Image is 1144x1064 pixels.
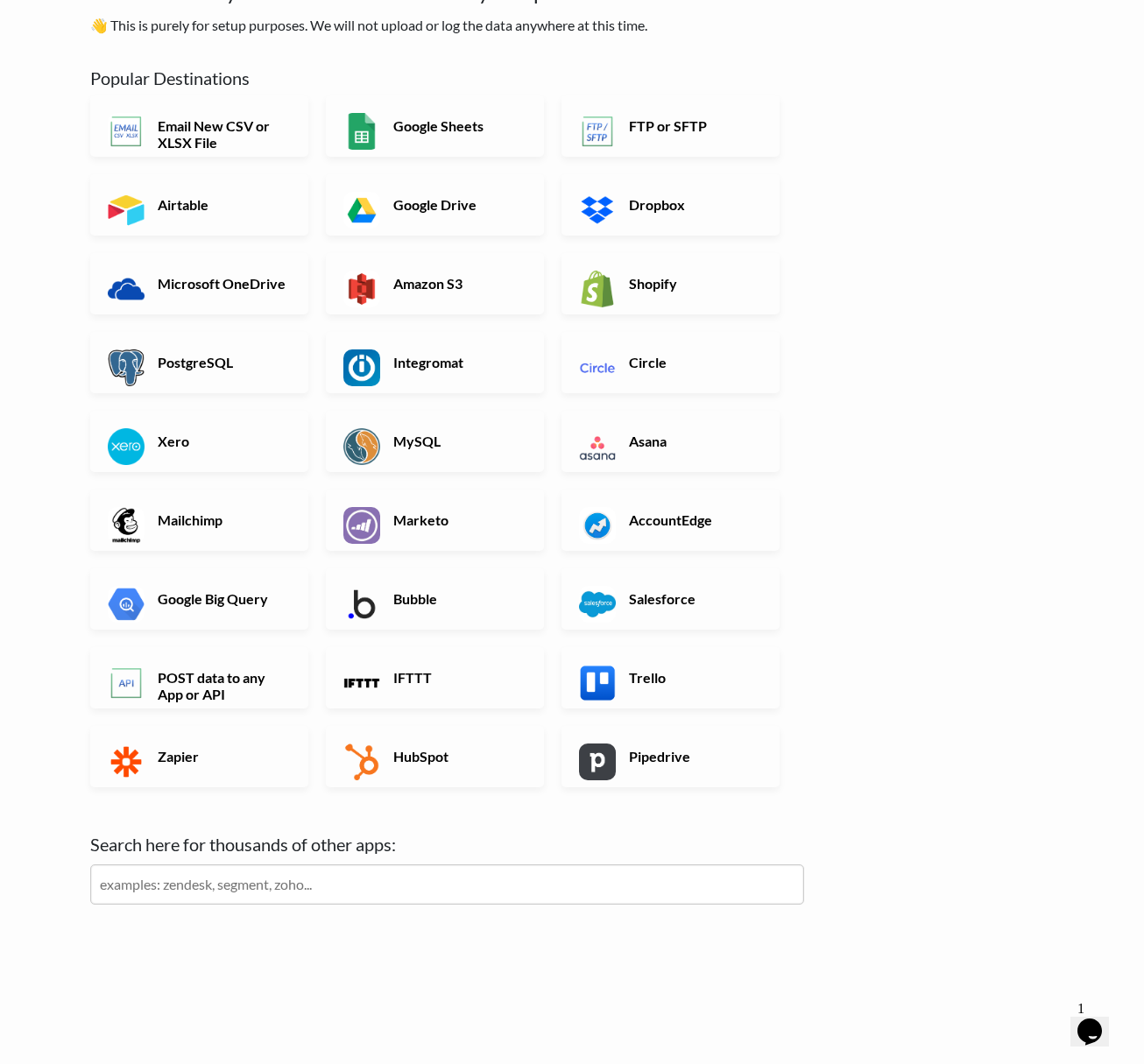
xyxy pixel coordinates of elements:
[90,174,308,236] a: Airtable
[625,354,762,370] h6: Circle
[153,275,291,292] h6: Microsoft OneDrive
[326,411,544,472] a: MySQL
[561,174,780,236] a: Dropbox
[326,568,544,630] a: Bubble
[389,748,526,765] h6: HubSpot
[343,113,380,150] img: Google Sheets App & API
[90,67,804,88] h5: Popular Destinations
[326,253,544,314] a: Amazon S3
[108,507,145,544] img: Mailchimp App & API
[153,354,291,370] h6: PostgreSQL
[625,669,762,686] h6: Trello
[579,349,616,386] img: Circle App & API
[90,253,308,314] a: Microsoft OneDrive
[561,332,780,393] a: Circle
[625,748,762,765] h6: Pipedrive
[326,490,544,551] a: Marketo
[90,568,308,630] a: Google Big Query
[90,864,804,905] input: examples: zendesk, segment, zoho...
[108,428,145,465] img: Xero App & API
[153,669,291,702] h6: POST data to any App or API
[625,590,762,607] h6: Salesforce
[579,192,616,229] img: Dropbox App & API
[90,490,308,551] a: Mailchimp
[625,117,762,134] h6: FTP or SFTP
[343,507,380,544] img: Marketo App & API
[343,665,380,701] img: IFTTT App & API
[90,411,308,472] a: Xero
[108,192,145,229] img: Airtable App & API
[389,354,526,370] h6: Integromat
[90,15,804,36] p: 👋 This is purely for setup purposes. We will not upload or log the data anywhere at this time.
[579,743,616,780] img: Pipedrive App & API
[343,271,380,307] img: Amazon S3 App & API
[389,117,526,134] h6: Google Sheets
[343,349,380,386] img: Integromat App & API
[90,647,308,708] a: POST data to any App or API
[579,586,616,623] img: Salesforce App & API
[343,586,380,623] img: Bubble App & API
[153,196,291,213] h6: Airtable
[625,511,762,528] h6: AccountEdge
[326,95,544,157] a: Google Sheets
[153,511,291,528] h6: Mailchimp
[108,586,145,623] img: Google Big Query App & API
[561,253,780,314] a: Shopify
[389,275,526,292] h6: Amazon S3
[90,95,308,157] a: Email New CSV or XLSX File
[561,726,780,787] a: Pipedrive
[579,271,616,307] img: Shopify App & API
[343,743,380,780] img: HubSpot App & API
[108,665,145,701] img: POST data to any App or API App & API
[108,349,145,386] img: PostgreSQL App & API
[90,726,308,787] a: Zapier
[343,192,380,229] img: Google Drive App & API
[326,726,544,787] a: HubSpot
[579,665,616,701] img: Trello App & API
[625,433,762,449] h6: Asana
[153,748,291,765] h6: Zapier
[561,411,780,472] a: Asana
[579,428,616,465] img: Asana App & API
[389,433,526,449] h6: MySQL
[389,196,526,213] h6: Google Drive
[153,433,291,449] h6: Xero
[90,831,804,857] label: Search here for thousands of other apps:
[561,95,780,157] a: FTP or SFTP
[625,275,762,292] h6: Shopify
[561,490,780,551] a: AccountEdge
[108,271,145,307] img: Microsoft OneDrive App & API
[343,428,380,465] img: MySQL App & API
[579,113,616,150] img: FTP or SFTP App & API
[153,117,291,151] h6: Email New CSV or XLSX File
[90,332,308,393] a: PostgreSQL
[561,568,780,630] a: Salesforce
[579,507,616,544] img: AccountEdge App & API
[108,113,145,150] img: Email New CSV or XLSX File App & API
[389,590,526,607] h6: Bubble
[326,174,544,236] a: Google Drive
[389,511,526,528] h6: Marketo
[1070,994,1126,1046] iframe: chat widget
[108,743,145,780] img: Zapier App & API
[389,669,526,686] h6: IFTTT
[625,196,762,213] h6: Dropbox
[561,647,780,708] a: Trello
[326,647,544,708] a: IFTTT
[326,332,544,393] a: Integromat
[153,590,291,607] h6: Google Big Query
